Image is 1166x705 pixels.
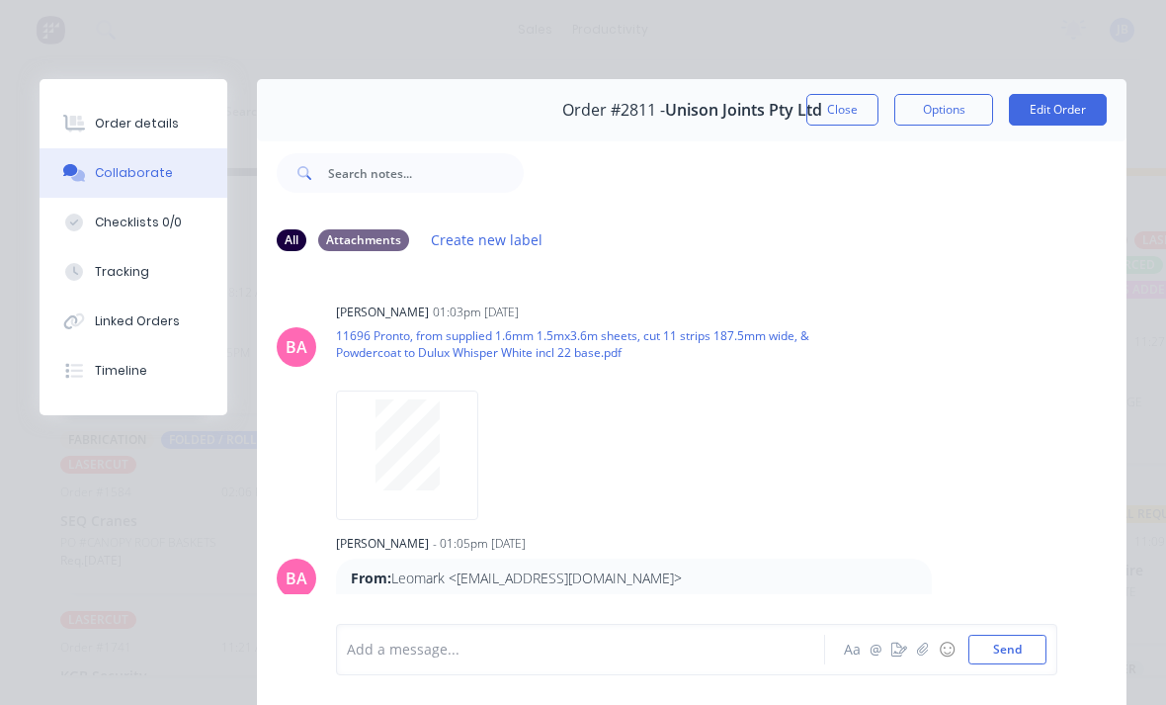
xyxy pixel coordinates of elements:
[40,99,227,148] button: Order details
[421,226,553,253] button: Create new label
[328,153,524,193] input: Search notes...
[95,115,179,132] div: Order details
[351,569,391,587] strong: From:
[968,635,1046,664] button: Send
[351,569,917,668] p: Leomark <[EMAIL_ADDRESS][DOMAIN_NAME]> [DATE] 11:03 AM Pronto Sheet Metal <[EMAIL_ADDRESS][DOMAIN...
[286,567,307,590] div: BA
[40,247,227,297] button: Tracking
[665,101,822,120] span: Unison Joints Pty Ltd
[277,229,306,251] div: All
[894,94,993,126] button: Options
[95,214,182,231] div: Checklists 0/0
[433,535,526,553] div: - 01:05pm [DATE]
[935,638,958,661] button: ☺
[433,304,519,321] div: 01:03pm [DATE]
[351,589,385,608] strong: Sent:
[40,148,227,198] button: Collaborate
[806,94,878,126] button: Close
[286,335,307,359] div: BA
[864,638,887,661] button: @
[562,101,665,120] span: Order #2811 -
[40,198,227,247] button: Checklists 0/0
[318,229,409,251] div: Attachments
[336,304,429,321] div: [PERSON_NAME]
[95,263,149,281] div: Tracking
[95,362,147,380] div: Timeline
[1009,94,1107,126] button: Edit Order
[40,346,227,396] button: Timeline
[840,638,864,661] button: Aa
[336,535,429,553] div: [PERSON_NAME]
[95,312,180,330] div: Linked Orders
[95,164,173,182] div: Collaborate
[40,297,227,346] button: Linked Orders
[336,327,814,362] p: 11696 Pronto, from supplied 1.6mm 1.5mx3.6m sheets, cut 11 strips 187.5mm wide, & Powdercoat to D...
